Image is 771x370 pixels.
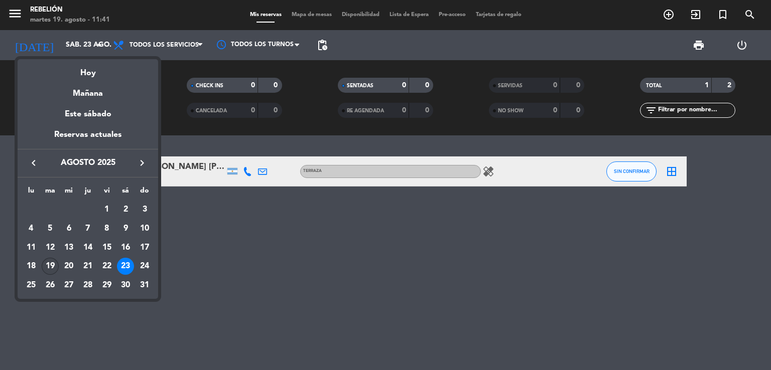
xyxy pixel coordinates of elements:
div: Reservas actuales [18,128,158,149]
td: 28 de agosto de 2025 [78,276,97,295]
td: 25 de agosto de 2025 [22,276,41,295]
button: keyboard_arrow_right [133,156,151,169]
td: 6 de agosto de 2025 [59,219,78,238]
td: 24 de agosto de 2025 [135,257,154,276]
div: 18 [23,258,40,275]
div: 7 [79,220,96,237]
div: 26 [42,277,59,294]
div: 8 [98,220,115,237]
div: 17 [136,239,153,256]
td: 26 de agosto de 2025 [41,276,60,295]
td: 18 de agosto de 2025 [22,257,41,276]
div: 15 [98,239,115,256]
div: 12 [42,239,59,256]
div: 6 [60,220,77,237]
th: miércoles [59,185,78,201]
td: 30 de agosto de 2025 [116,276,136,295]
div: 30 [117,277,134,294]
div: 31 [136,277,153,294]
td: 12 de agosto de 2025 [41,238,60,257]
td: 3 de agosto de 2025 [135,200,154,219]
td: 10 de agosto de 2025 [135,219,154,238]
td: 29 de agosto de 2025 [97,276,116,295]
div: Mañana [18,80,158,100]
div: 19 [42,258,59,275]
div: 27 [60,277,77,294]
div: 16 [117,239,134,256]
div: 25 [23,277,40,294]
div: 3 [136,201,153,218]
div: 23 [117,258,134,275]
i: keyboard_arrow_left [28,157,40,169]
td: 13 de agosto de 2025 [59,238,78,257]
div: 9 [117,220,134,237]
th: martes [41,185,60,201]
td: 19 de agosto de 2025 [41,257,60,276]
div: 14 [79,239,96,256]
span: agosto 2025 [43,156,133,169]
td: 31 de agosto de 2025 [135,276,154,295]
td: 22 de agosto de 2025 [97,257,116,276]
td: 21 de agosto de 2025 [78,257,97,276]
div: 10 [136,220,153,237]
div: 29 [98,277,115,294]
th: lunes [22,185,41,201]
td: 11 de agosto de 2025 [22,238,41,257]
td: 1 de agosto de 2025 [97,200,116,219]
div: 21 [79,258,96,275]
div: 4 [23,220,40,237]
td: 7 de agosto de 2025 [78,219,97,238]
th: viernes [97,185,116,201]
div: 20 [60,258,77,275]
button: keyboard_arrow_left [25,156,43,169]
div: Hoy [18,59,158,80]
td: 15 de agosto de 2025 [97,238,116,257]
td: 16 de agosto de 2025 [116,238,136,257]
div: 13 [60,239,77,256]
td: 20 de agosto de 2025 [59,257,78,276]
div: 5 [42,220,59,237]
div: 22 [98,258,115,275]
td: 4 de agosto de 2025 [22,219,41,238]
td: 17 de agosto de 2025 [135,238,154,257]
div: 2 [117,201,134,218]
th: domingo [135,185,154,201]
td: AGO. [22,200,97,219]
td: 27 de agosto de 2025 [59,276,78,295]
td: 23 de agosto de 2025 [116,257,136,276]
td: 14 de agosto de 2025 [78,238,97,257]
div: 24 [136,258,153,275]
div: Este sábado [18,100,158,128]
i: keyboard_arrow_right [136,157,148,169]
td: 5 de agosto de 2025 [41,219,60,238]
td: 2 de agosto de 2025 [116,200,136,219]
div: 1 [98,201,115,218]
td: 9 de agosto de 2025 [116,219,136,238]
div: 28 [79,277,96,294]
th: sábado [116,185,136,201]
td: 8 de agosto de 2025 [97,219,116,238]
div: 11 [23,239,40,256]
th: jueves [78,185,97,201]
